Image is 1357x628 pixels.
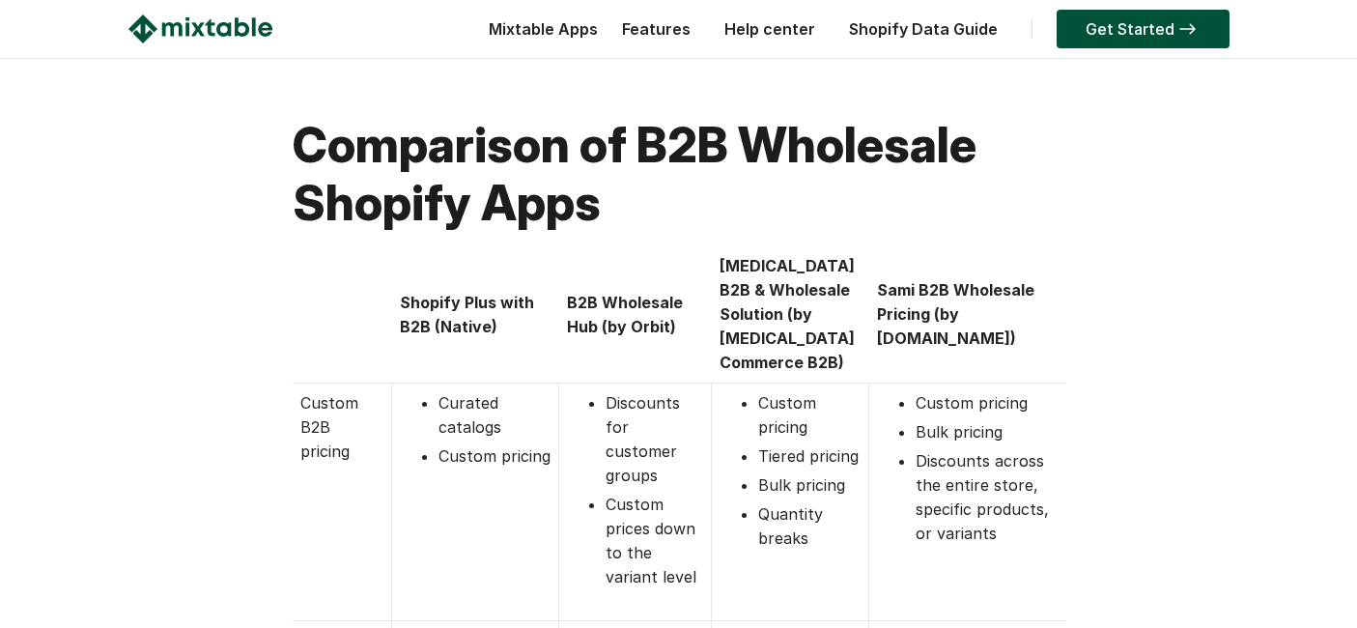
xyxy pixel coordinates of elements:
[916,420,1058,444] li: Bulk pricing
[715,19,825,39] a: Help center
[438,391,551,440] li: Curated catalogs
[758,391,861,440] li: Custom pricing
[293,116,1065,232] h1: Comparison of B2B Wholesale Shopify Apps
[606,391,703,488] li: Discounts for customer groups
[479,14,598,53] div: Mixtable Apps
[1057,10,1230,48] a: Get Started
[758,473,861,498] li: Bulk pricing
[1174,23,1201,35] img: arrow-right.svg
[612,19,700,39] a: Features
[128,14,272,43] img: Mixtable logo
[758,444,861,469] li: Tiered pricing
[606,493,703,589] li: Custom prices down to the variant level
[839,19,1007,39] a: Shopify Data Guide
[869,246,1065,384] th: Sami B2B Wholesale Pricing (by [DOMAIN_NAME])
[916,391,1058,415] li: Custom pricing
[559,246,712,384] th: B2B Wholesale Hub (by Orbit)
[758,502,861,551] li: Quantity breaks
[438,444,551,469] li: Custom pricing
[293,384,393,621] td: Custom B2B pricing
[916,449,1058,546] li: Discounts across the entire store, specific products, or variants
[712,246,869,384] th: [MEDICAL_DATA] B2B & Wholesale Solution (by [MEDICAL_DATA] Commerce B2B)
[392,246,559,384] th: Shopify Plus with B2B (Native)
